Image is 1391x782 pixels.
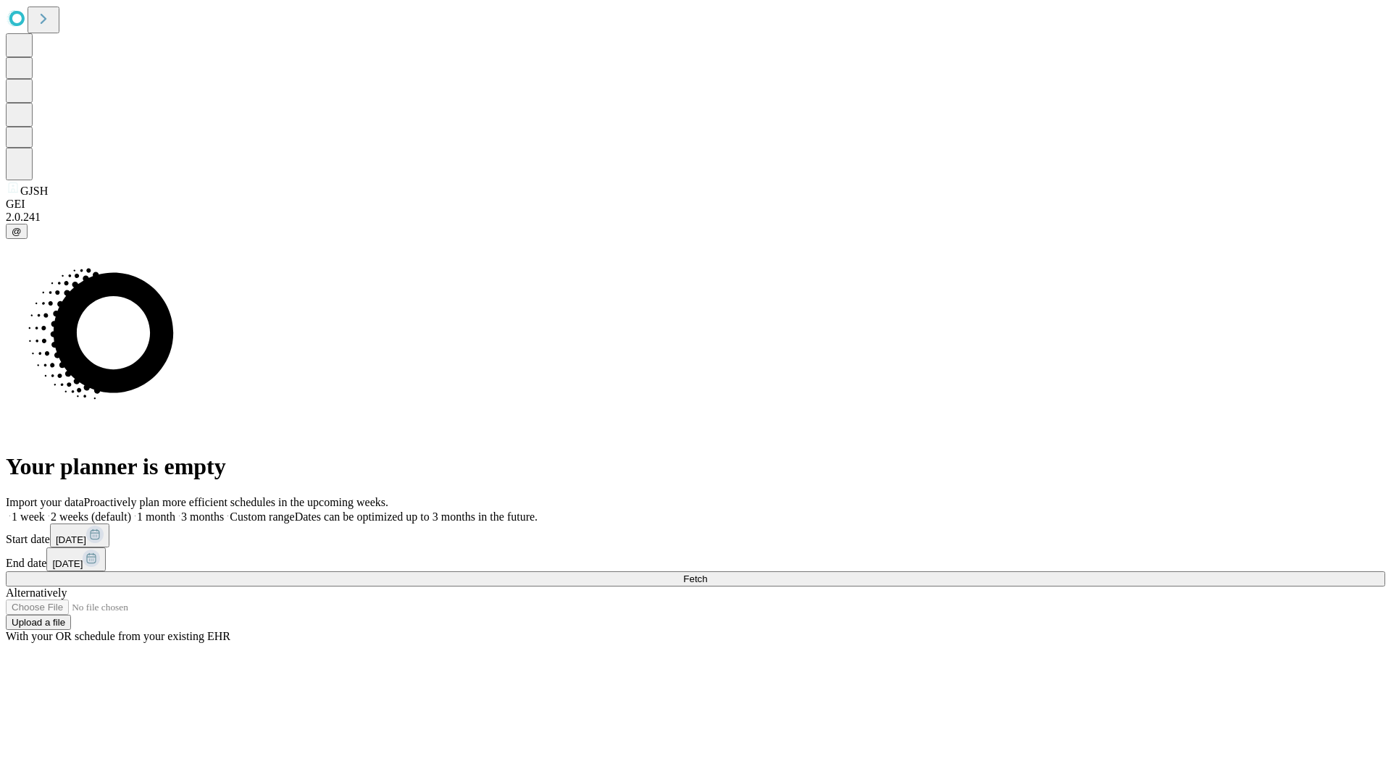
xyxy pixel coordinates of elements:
span: 1 month [137,510,175,523]
span: 1 week [12,510,45,523]
span: Custom range [230,510,294,523]
span: GJSH [20,185,48,197]
span: [DATE] [56,534,86,545]
div: End date [6,547,1385,571]
div: 2.0.241 [6,211,1385,224]
span: 2 weeks (default) [51,510,131,523]
span: [DATE] [52,558,83,569]
span: Proactively plan more efficient schedules in the upcoming weeks. [84,496,388,508]
span: Alternatively [6,586,67,599]
span: Dates can be optimized up to 3 months in the future. [295,510,538,523]
span: Fetch [683,573,707,584]
span: @ [12,226,22,237]
button: Upload a file [6,615,71,630]
button: @ [6,224,28,239]
span: Import your data [6,496,84,508]
span: 3 months [181,510,224,523]
span: With your OR schedule from your existing EHR [6,630,230,642]
div: Start date [6,524,1385,547]
h1: Your planner is empty [6,453,1385,480]
button: Fetch [6,571,1385,586]
button: [DATE] [50,524,109,547]
div: GEI [6,198,1385,211]
button: [DATE] [46,547,106,571]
